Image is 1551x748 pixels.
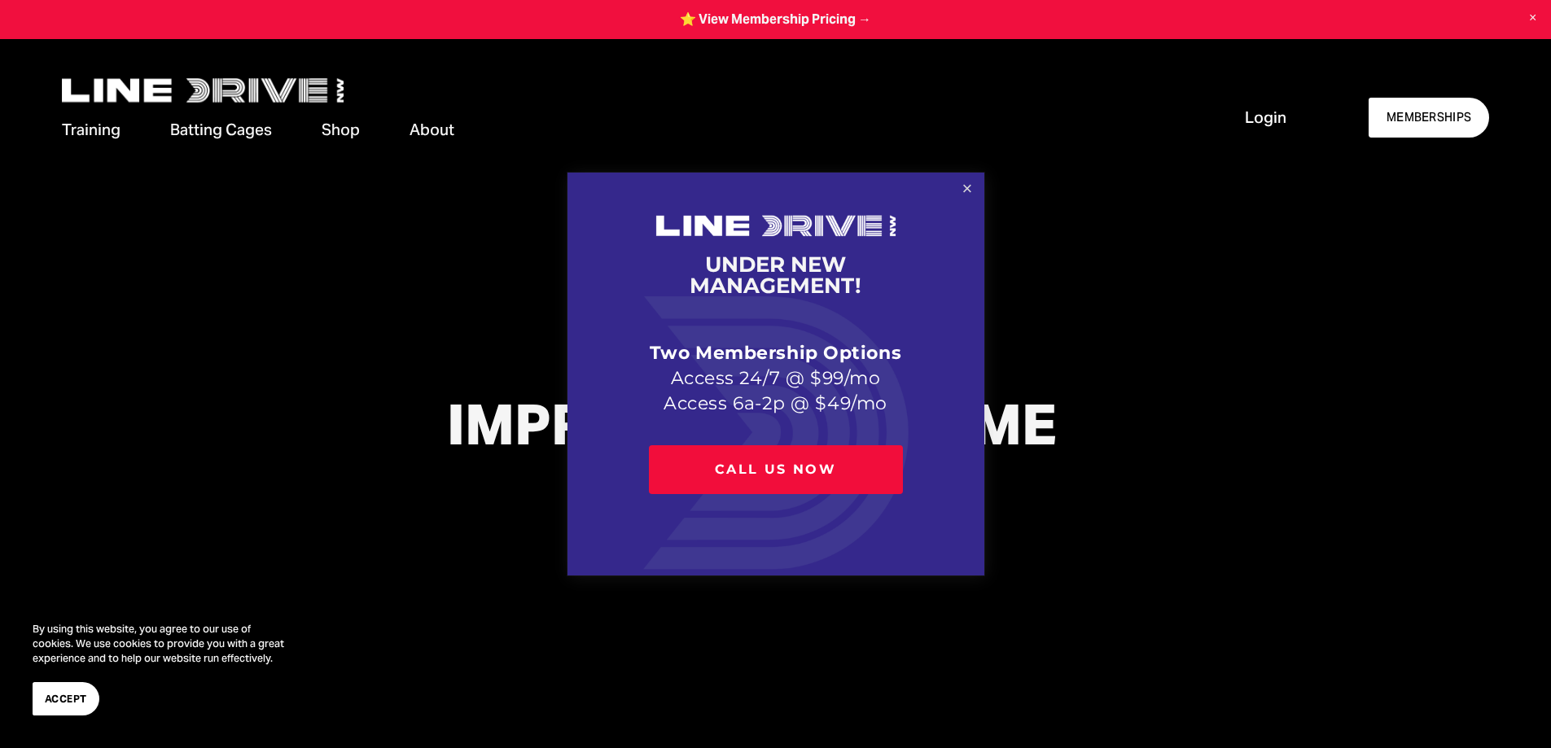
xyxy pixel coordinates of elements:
[649,445,903,495] a: Call Us Now
[953,175,981,203] a: Close
[650,342,690,364] strong: Two
[695,342,901,364] strong: Membership Options
[16,606,309,732] section: Cookie banner
[33,682,99,715] button: Accept
[649,254,903,296] h1: UNDER NEW MANAGEMENT!
[649,317,903,417] p: Access 24/7 @ $99/mo Access 6a-2p @ $49/mo
[45,691,87,706] span: Accept
[33,622,293,666] p: By using this website, you agree to our use of cookies. We use cookies to provide you with a grea...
